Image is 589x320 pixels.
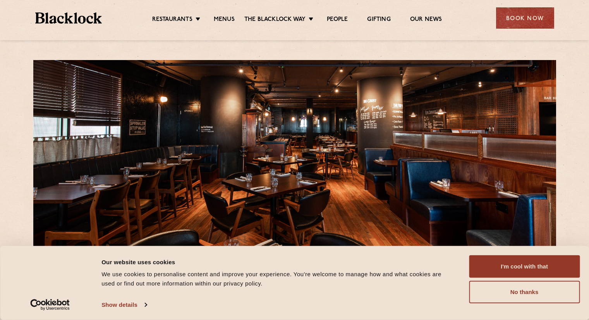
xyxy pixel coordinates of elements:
[410,16,442,24] a: Our News
[35,12,102,24] img: BL_Textured_Logo-footer-cropped.svg
[469,255,580,278] button: I'm cool with that
[101,270,452,288] div: We use cookies to personalise content and improve your experience. You're welcome to manage how a...
[327,16,348,24] a: People
[152,16,192,24] a: Restaurants
[214,16,235,24] a: Menus
[469,281,580,303] button: No thanks
[496,7,554,29] div: Book Now
[244,16,306,24] a: The Blacklock Way
[101,257,452,267] div: Our website uses cookies
[101,299,146,311] a: Show details
[16,299,84,311] a: Usercentrics Cookiebot - opens in a new window
[367,16,390,24] a: Gifting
